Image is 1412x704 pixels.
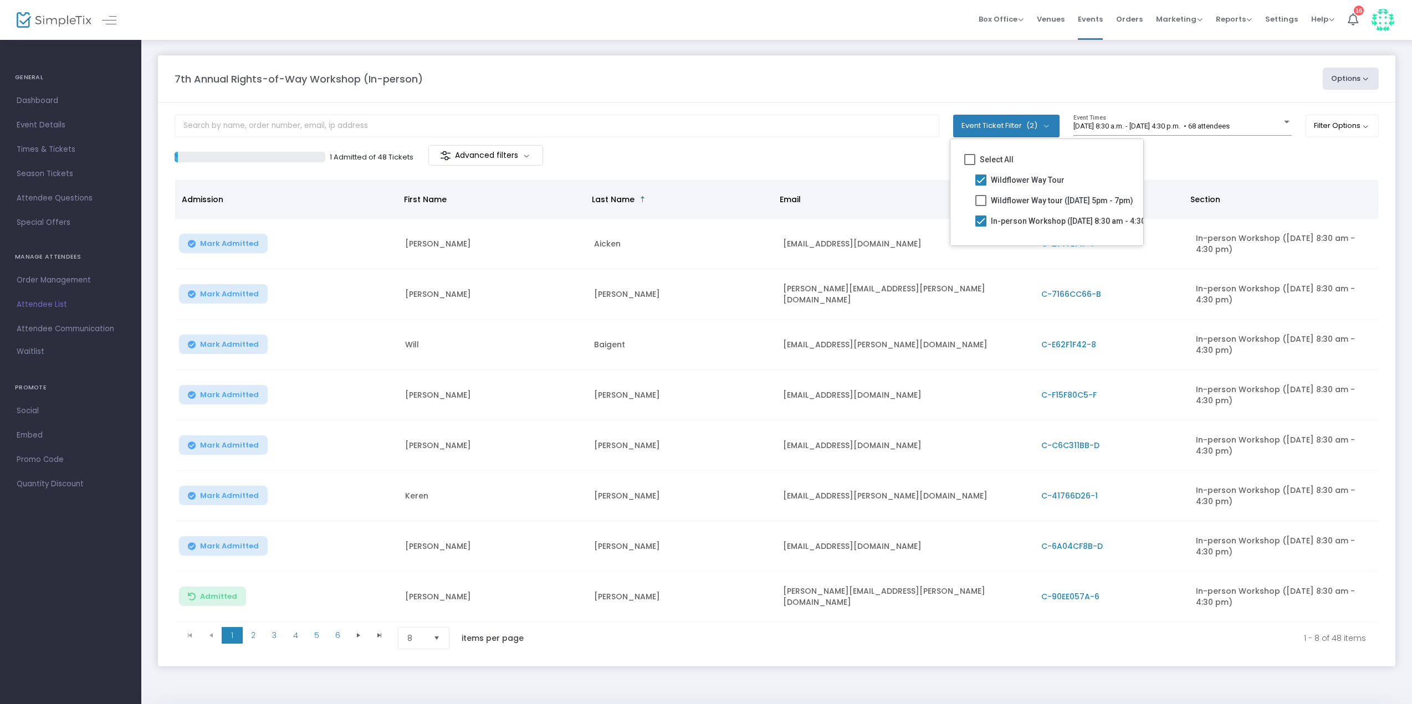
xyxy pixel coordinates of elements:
span: Page 3 [264,627,285,644]
span: C-41766D26-1 [1041,490,1098,501]
button: Mark Admitted [179,486,268,505]
span: Page 1 [222,627,243,644]
h4: PROMOTE [15,377,126,399]
img: filter [440,150,451,161]
td: In-person Workshop ([DATE] 8:30 am - 4:30 pm) [1189,521,1378,572]
span: Event Details [17,118,125,132]
span: C-E62F1F42-8 [1041,339,1096,350]
span: Quantity Discount [17,477,125,491]
td: [EMAIL_ADDRESS][PERSON_NAME][DOMAIN_NAME] [776,320,1034,370]
span: Go to the next page [348,627,369,644]
span: C-C6C311BB-D [1041,440,1099,451]
button: Mark Admitted [179,335,268,354]
span: Go to the last page [375,631,384,640]
td: Baigent [587,320,776,370]
h4: GENERAL [15,66,126,89]
span: (2) [1026,121,1037,130]
td: [PERSON_NAME] [587,420,776,471]
td: In-person Workshop ([DATE] 8:30 am - 4:30 pm) [1189,269,1378,320]
span: Marketing [1156,14,1203,24]
div: 16 [1354,4,1364,14]
td: [PERSON_NAME] [398,572,587,622]
td: [EMAIL_ADDRESS][DOMAIN_NAME] [776,219,1034,269]
td: [PERSON_NAME] [587,471,776,521]
td: [EMAIL_ADDRESS][DOMAIN_NAME] [776,370,1034,420]
m-button: Advanced filters [428,145,543,166]
span: Page 6 [327,627,348,644]
span: [DATE] 8:30 a.m. - [DATE] 4:30 p.m. • 68 attendees [1073,122,1230,130]
td: In-person Workshop ([DATE] 8:30 am - 4:30 pm) [1189,370,1378,420]
td: [PERSON_NAME] [398,521,587,572]
div: Data table [175,180,1378,622]
span: Page 2 [243,627,264,644]
span: Social [17,404,125,418]
span: First Name [404,194,447,205]
span: Settings [1265,5,1298,33]
span: Wildflower Way tour ([DATE] 5pm - 7pm) [991,194,1133,207]
span: C-6A04CF8B-D [1041,541,1103,552]
button: Admitted [179,587,246,606]
td: In-person Workshop ([DATE] 8:30 am - 4:30 pm) [1189,420,1378,471]
span: Help [1311,14,1334,24]
td: In-person Workshop ([DATE] 8:30 am - 4:30 pm) [1189,572,1378,622]
button: Mark Admitted [179,234,268,253]
td: [PERSON_NAME] [587,370,776,420]
span: Page 5 [306,627,327,644]
span: Mark Admitted [200,491,259,500]
m-panel-title: 7th Annual Rights-of-Way Workshop (In-person) [175,71,423,86]
span: Mark Admitted [200,340,259,349]
td: [PERSON_NAME] [398,420,587,471]
td: In-person Workshop ([DATE] 8:30 am - 4:30 pm) [1189,219,1378,269]
span: Order Management [17,273,125,287]
span: Reports [1216,14,1252,24]
span: 8 [407,633,424,644]
label: items per page [462,633,524,644]
span: Sortable [638,195,647,204]
span: Dashboard [17,94,125,108]
td: [EMAIL_ADDRESS][DOMAIN_NAME] [776,521,1034,572]
span: C-F15F80C5-F [1041,389,1097,400]
span: Mark Admitted [200,542,259,551]
button: Mark Admitted [179,435,268,455]
span: Last Name [592,194,635,205]
span: Email [780,194,801,205]
td: [PERSON_NAME] [398,370,587,420]
span: Admitted [200,592,237,601]
span: Section [1190,194,1220,205]
td: Will [398,320,587,370]
button: Mark Admitted [179,284,268,304]
span: In-person Workshop ([DATE] 8:30 am - 4:30 pm) [991,214,1162,228]
span: Events [1078,5,1103,33]
span: Times & Tickets [17,142,125,157]
span: Embed [17,428,125,443]
span: Attendee List [17,297,125,312]
td: [PERSON_NAME] [587,521,776,572]
span: Admission [182,194,223,205]
h4: MANAGE ATTENDEES [15,246,126,268]
span: Orders [1116,5,1143,33]
span: Promo Code [17,453,125,467]
span: Mark Admitted [200,441,259,450]
td: [PERSON_NAME][EMAIL_ADDRESS][PERSON_NAME][DOMAIN_NAME] [776,269,1034,320]
input: Search by name, order number, email, ip address [175,115,939,137]
span: Select All [980,153,1014,166]
button: Mark Admitted [179,536,268,556]
td: [PERSON_NAME][EMAIL_ADDRESS][PERSON_NAME][DOMAIN_NAME] [776,572,1034,622]
td: [EMAIL_ADDRESS][PERSON_NAME][DOMAIN_NAME] [776,471,1034,521]
p: 1 Admitted of 48 Tickets [330,152,413,163]
td: In-person Workshop ([DATE] 8:30 am - 4:30 pm) [1189,320,1378,370]
span: Page 4 [285,627,306,644]
span: Mark Admitted [200,239,259,248]
span: C-90EE057A-6 [1041,591,1099,602]
span: C-7166CC66-B [1041,289,1101,300]
kendo-pager-info: 1 - 8 of 48 items [547,627,1366,649]
span: Special Offers [17,215,125,230]
td: [PERSON_NAME] [587,269,776,320]
span: Go to the next page [354,631,363,640]
button: Filter Options [1306,115,1379,137]
button: Mark Admitted [179,385,268,404]
span: Wildflower Way Tour [991,173,1065,187]
td: [EMAIL_ADDRESS][DOMAIN_NAME] [776,420,1034,471]
span: Attendee Questions [17,191,125,205]
td: In-person Workshop ([DATE] 8:30 am - 4:30 pm) [1189,471,1378,521]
